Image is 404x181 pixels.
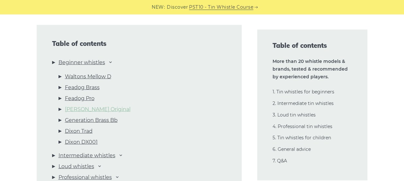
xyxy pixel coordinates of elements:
a: 3. Loud tin whistles [273,112,316,118]
a: Loud whistles [58,162,94,171]
a: Intermediate whistles [58,151,115,160]
span: Discover [167,4,188,11]
a: Dixon Trad [65,127,93,135]
a: 1. Tin whistles for beginners [273,89,334,95]
a: [PERSON_NAME] Original [65,105,130,114]
a: Feadog Pro [65,94,94,103]
a: 4. Professional tin whistles [273,124,332,129]
a: 5. Tin whistles for children [273,135,331,141]
a: 2. Intermediate tin whistles [273,100,334,106]
a: 7. Q&A [273,158,287,164]
a: 6. General advice [273,146,311,152]
span: Table of contents [273,41,352,50]
a: Waltons Mellow D [65,73,111,81]
a: Beginner whistles [58,58,105,67]
a: Dixon DX001 [65,138,98,146]
span: NEW: [152,4,165,11]
a: PST10 - Tin Whistle Course [189,4,253,11]
strong: More than 20 whistle models & brands, tested & recommended by experienced players. [273,58,348,80]
span: Table of contents [52,40,226,47]
a: Generation Brass Bb [65,116,118,125]
a: Feadog Brass [65,83,100,92]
